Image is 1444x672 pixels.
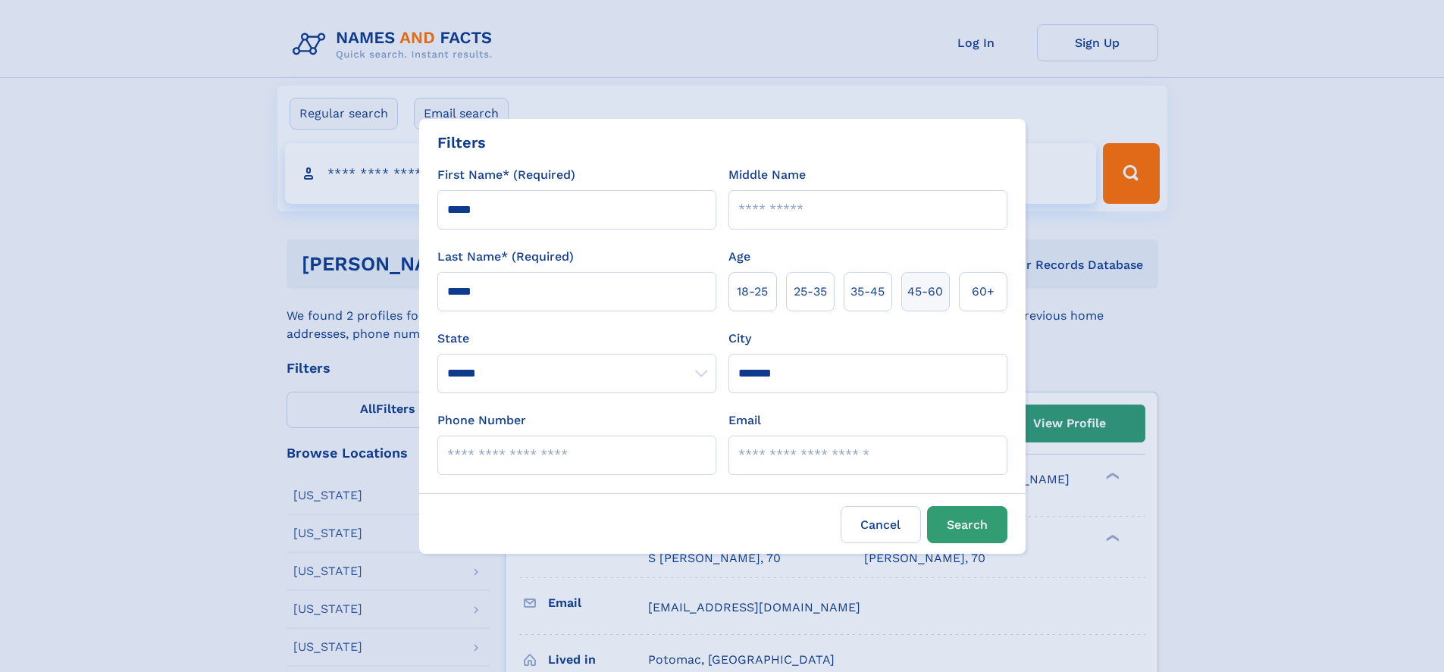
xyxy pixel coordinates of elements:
span: 35‑45 [850,283,885,301]
label: Email [728,411,761,430]
label: Phone Number [437,411,526,430]
label: Cancel [841,506,921,543]
label: City [728,330,751,348]
span: 18‑25 [737,283,768,301]
label: Age [728,248,750,266]
label: State [437,330,716,348]
button: Search [927,506,1007,543]
label: Middle Name [728,166,806,184]
span: 45‑60 [907,283,943,301]
span: 25‑35 [794,283,827,301]
label: Last Name* (Required) [437,248,574,266]
div: Filters [437,131,486,154]
span: 60+ [972,283,995,301]
label: First Name* (Required) [437,166,575,184]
